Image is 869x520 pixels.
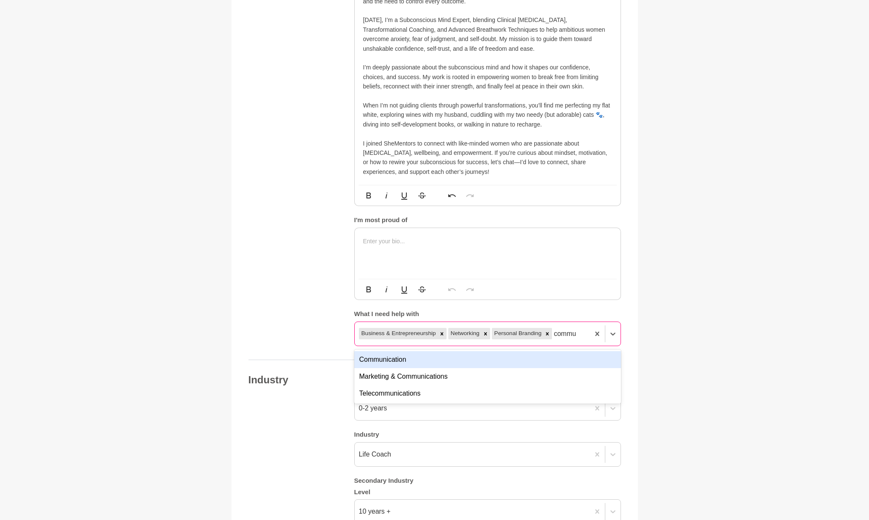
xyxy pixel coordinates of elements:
[354,368,621,385] div: Marketing & Communications
[363,139,612,177] p: I joined SheMentors to connect with like-minded women who are passionate about [MEDICAL_DATA], we...
[462,281,478,298] button: Redo (⌘⇧Z)
[361,187,377,204] button: Bold (⌘B)
[363,15,612,53] p: [DATE], I’m a Subconscious Mind Expert, blending Clinical [MEDICAL_DATA], Transformational Coachi...
[354,477,621,485] h5: Secondary Industry
[248,374,337,386] h4: Industry
[444,187,460,204] button: Undo (⌘Z)
[414,187,430,204] button: Strikethrough (⌘S)
[444,281,460,298] button: Undo (⌘Z)
[354,216,621,224] h5: I'm most proud of
[359,328,437,339] div: Business & Entrepreneurship
[378,187,394,204] button: Italic (⌘I)
[492,328,543,339] div: Personal Branding
[361,281,377,298] button: Bold (⌘B)
[462,187,478,204] button: Redo (⌘⇧Z)
[354,385,621,402] div: Telecommunications
[363,63,612,91] p: I’m deeply passionate about the subconscious mind and how it shapes our confidence, choices, and ...
[378,281,394,298] button: Italic (⌘I)
[359,403,387,413] div: 0-2 years
[359,449,392,459] div: Life Coach
[363,101,612,129] p: When I’m not guiding clients through powerful transformations, you’ll find me perfecting my flat ...
[359,506,391,517] div: 10 years +
[396,281,412,298] button: Underline (⌘U)
[354,310,621,318] h5: What I need help with
[414,281,430,298] button: Strikethrough (⌘S)
[448,328,481,339] div: Networking
[354,431,621,439] h5: Industry
[354,488,621,496] h5: Level
[354,351,621,368] div: Communication
[396,187,412,204] button: Underline (⌘U)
